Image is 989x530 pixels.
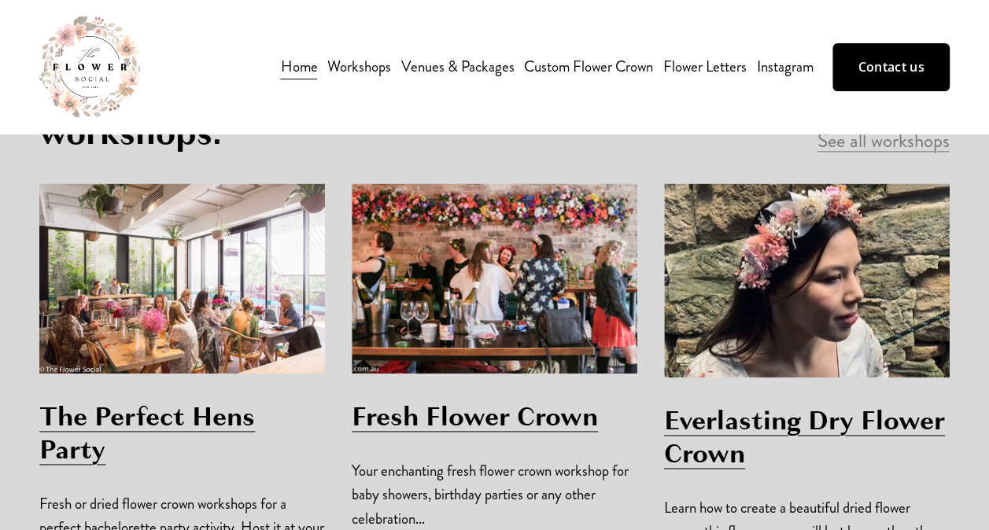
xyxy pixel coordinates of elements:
[352,183,637,374] a: fresh-flower-crown-workshop.jpeg
[39,72,481,153] h2: Our most popular workshops:
[327,53,391,80] a: folder dropdown
[39,17,140,117] img: The Flower Social
[327,55,391,79] span: Workshops
[401,53,515,80] a: Venues & Packages
[39,183,325,374] a: IMG_7906.jpg
[664,402,945,472] a: Everlasting Dry Flower Crown
[756,53,813,80] a: Instagram
[524,53,653,80] a: Custom Flower Crown
[352,398,598,435] a: Fresh Flower Crown
[664,183,950,377] a: dried-flower-crown.jpeg
[832,43,949,90] a: Contact us
[663,53,747,80] a: Flower Letters
[817,127,950,154] a: See all workshops
[280,53,317,80] a: Home
[39,398,255,468] a: The Perfect Hens Party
